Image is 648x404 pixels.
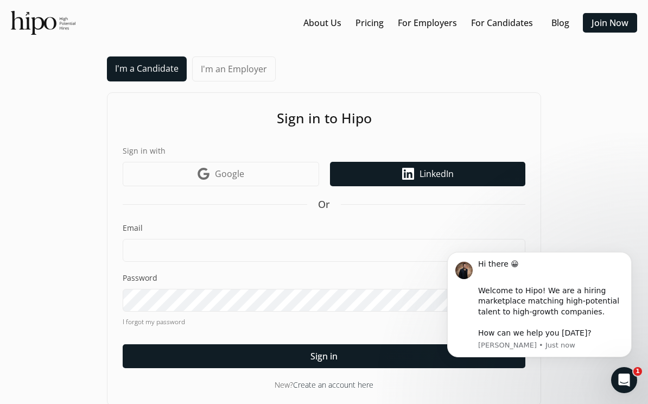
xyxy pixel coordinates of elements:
[355,16,384,29] a: Pricing
[215,167,244,180] span: Google
[123,145,525,156] label: Sign in with
[633,367,642,376] span: 1
[303,16,341,29] a: About Us
[123,108,525,129] h1: Sign in to Hipo
[611,367,637,393] iframe: Intercom live chat
[123,223,525,233] label: Email
[583,13,637,33] button: Join Now
[192,56,276,81] a: I'm an Employer
[398,16,457,29] a: For Employers
[318,197,330,212] span: Or
[310,350,338,363] span: Sign in
[299,13,346,33] button: About Us
[330,162,525,186] a: LinkedIn
[123,379,525,390] div: New?
[592,16,628,29] a: Join Now
[467,13,537,33] button: For Candidates
[107,56,187,81] a: I'm a Candidate
[543,13,577,33] button: Blog
[123,344,525,368] button: Sign in
[293,380,373,390] a: Create an account here
[351,13,388,33] button: Pricing
[393,13,461,33] button: For Employers
[420,167,454,180] span: LinkedIn
[123,317,525,327] a: I forgot my password
[11,11,75,35] img: official-logo
[471,16,533,29] a: For Candidates
[123,162,319,186] a: Google
[123,273,525,283] label: Password
[551,16,569,29] a: Blog
[431,238,648,399] iframe: Intercom notifications message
